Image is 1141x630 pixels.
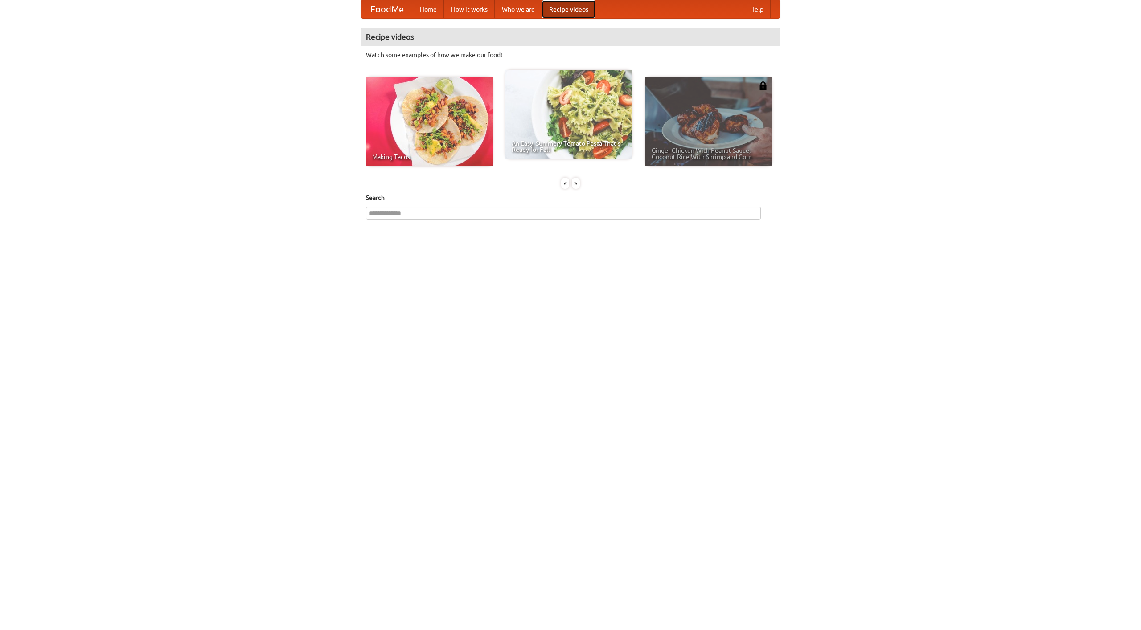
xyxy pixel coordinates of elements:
span: Making Tacos [372,154,486,160]
h5: Search [366,193,775,202]
span: An Easy, Summery Tomato Pasta That's Ready for Fall [512,140,626,153]
a: Who we are [495,0,542,18]
img: 483408.png [759,81,768,90]
p: Watch some examples of how we make our food! [366,50,775,59]
div: « [561,178,569,189]
h4: Recipe videos [361,28,780,46]
a: FoodMe [361,0,413,18]
a: How it works [444,0,495,18]
a: Recipe videos [542,0,595,18]
a: Help [743,0,771,18]
a: An Easy, Summery Tomato Pasta That's Ready for Fall [505,70,632,159]
a: Home [413,0,444,18]
div: » [572,178,580,189]
a: Making Tacos [366,77,493,166]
